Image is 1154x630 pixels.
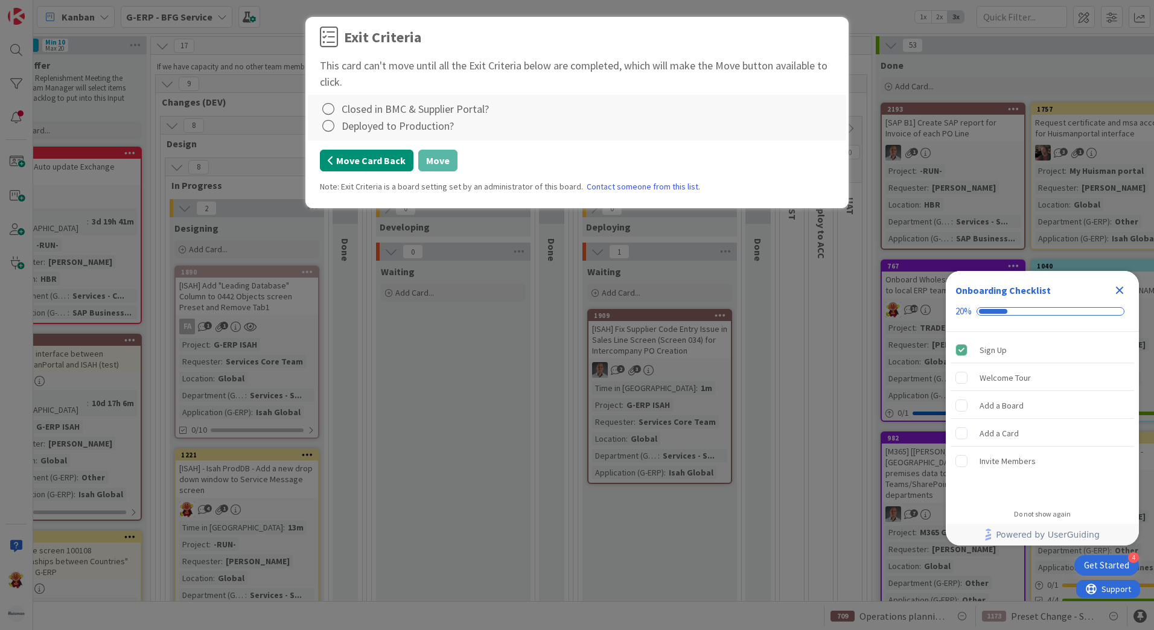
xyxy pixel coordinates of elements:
div: Invite Members is incomplete. [951,448,1134,474]
div: Closed in BMC & Supplier Portal? [342,101,489,117]
div: Exit Criteria [344,27,421,48]
div: Footer [946,524,1139,546]
div: Add a Board is incomplete. [951,392,1134,419]
div: Open Get Started checklist, remaining modules: 4 [1074,555,1139,576]
div: Onboarding Checklist [955,283,1051,297]
span: Powered by UserGuiding [996,527,1100,542]
div: Invite Members [980,454,1036,468]
div: This card can't move until all the Exit Criteria below are completed, which will make the Move bu... [320,57,834,90]
div: Add a Board [980,398,1024,413]
div: Checklist items [946,332,1139,501]
a: Contact someone from this list. [587,180,700,193]
div: Welcome Tour is incomplete. [951,364,1134,391]
div: Get Started [1084,559,1129,571]
div: Checklist progress: 20% [955,306,1129,317]
div: 4 [1128,552,1139,563]
button: Move [418,150,457,171]
div: Sign Up is complete. [951,337,1134,363]
div: Do not show again [1014,509,1071,519]
div: Deployed to Production? [342,118,454,134]
div: Sign Up [980,343,1007,357]
div: Close Checklist [1110,281,1129,300]
div: Welcome Tour [980,371,1031,385]
div: Add a Card [980,426,1019,441]
div: Checklist Container [946,271,1139,546]
span: Support [25,2,55,16]
div: 20% [955,306,972,317]
a: Powered by UserGuiding [952,524,1133,546]
button: Move Card Back [320,150,413,171]
div: Add a Card is incomplete. [951,420,1134,447]
div: Note: Exit Criteria is a board setting set by an administrator of this board. [320,180,834,193]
